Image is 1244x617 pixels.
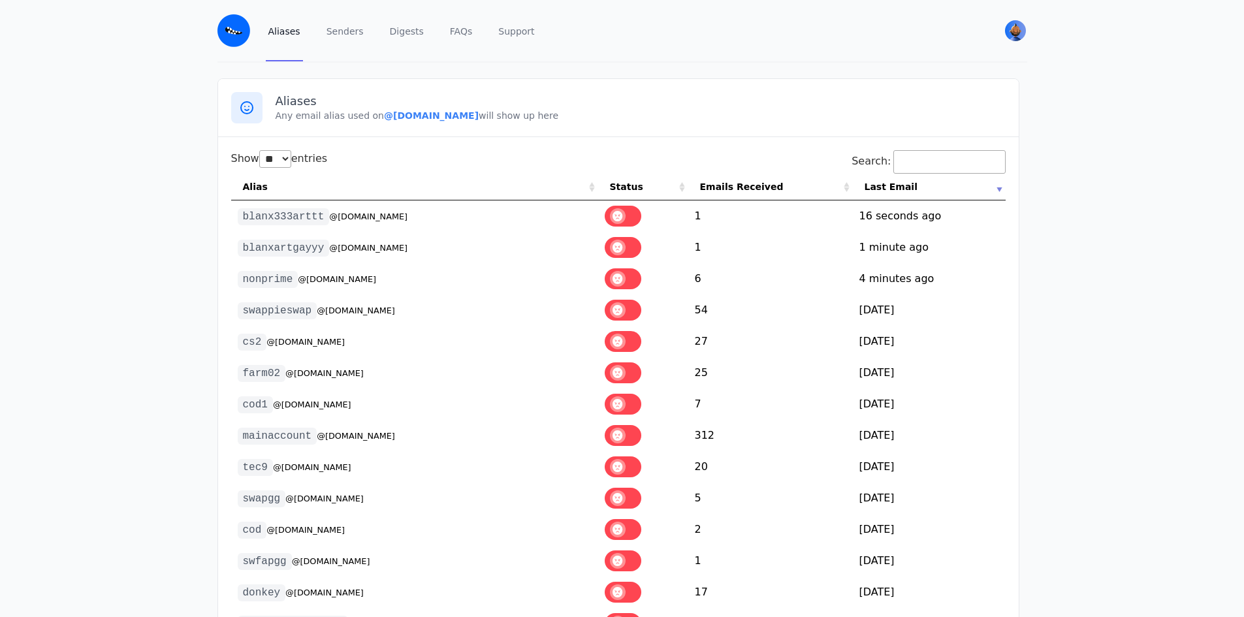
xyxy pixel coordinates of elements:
[285,588,364,597] small: @[DOMAIN_NAME]
[231,174,598,200] th: Alias: activate to sort column ascending
[853,420,1006,451] td: [DATE]
[276,93,1006,109] h3: Aliases
[852,155,1005,167] label: Search:
[217,14,250,47] img: Email Monster
[688,545,853,577] td: 1
[688,200,853,232] td: 1
[238,365,286,382] code: farm02
[688,577,853,608] td: 17
[853,174,1006,200] th: Last Email: activate to sort column ascending
[231,152,328,165] label: Show entries
[238,428,317,445] code: mainaccount
[298,274,376,284] small: @[DOMAIN_NAME]
[688,174,853,200] th: Emails Received: activate to sort column ascending
[598,174,688,200] th: Status: activate to sort column ascending
[266,337,345,347] small: @[DOMAIN_NAME]
[238,584,286,601] code: donkey
[273,400,351,409] small: @[DOMAIN_NAME]
[276,109,1006,122] p: Any email alias used on will show up here
[688,388,853,420] td: 7
[238,240,330,257] code: blanxartgayyy
[688,357,853,388] td: 25
[893,150,1006,174] input: Search:
[238,396,273,413] code: cod1
[853,514,1006,545] td: [DATE]
[1005,20,1026,41] img: Nick's Avatar
[238,553,292,570] code: swfapgg
[273,462,351,472] small: @[DOMAIN_NAME]
[238,271,298,288] code: nonprime
[853,357,1006,388] td: [DATE]
[688,451,853,483] td: 20
[853,388,1006,420] td: [DATE]
[259,150,291,168] select: Showentries
[688,232,853,263] td: 1
[853,451,1006,483] td: [DATE]
[317,306,395,315] small: @[DOMAIN_NAME]
[238,208,330,225] code: blanx333arttt
[285,494,364,503] small: @[DOMAIN_NAME]
[238,459,273,476] code: tec9
[238,522,267,539] code: cod
[688,263,853,294] td: 6
[688,514,853,545] td: 2
[688,483,853,514] td: 5
[238,302,317,319] code: swappieswap
[853,545,1006,577] td: [DATE]
[238,334,267,351] code: cs2
[688,326,853,357] td: 27
[688,294,853,326] td: 54
[384,110,479,121] b: @[DOMAIN_NAME]
[285,368,364,378] small: @[DOMAIN_NAME]
[238,490,286,507] code: swapgg
[317,431,395,441] small: @[DOMAIN_NAME]
[853,294,1006,326] td: [DATE]
[1004,19,1027,42] button: User menu
[329,243,407,253] small: @[DOMAIN_NAME]
[853,232,1006,263] td: 1 minute ago
[266,525,345,535] small: @[DOMAIN_NAME]
[853,200,1006,232] td: 16 seconds ago
[853,577,1006,608] td: [DATE]
[853,483,1006,514] td: [DATE]
[853,263,1006,294] td: 4 minutes ago
[688,420,853,451] td: 312
[292,556,370,566] small: @[DOMAIN_NAME]
[329,212,407,221] small: @[DOMAIN_NAME]
[853,326,1006,357] td: [DATE]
